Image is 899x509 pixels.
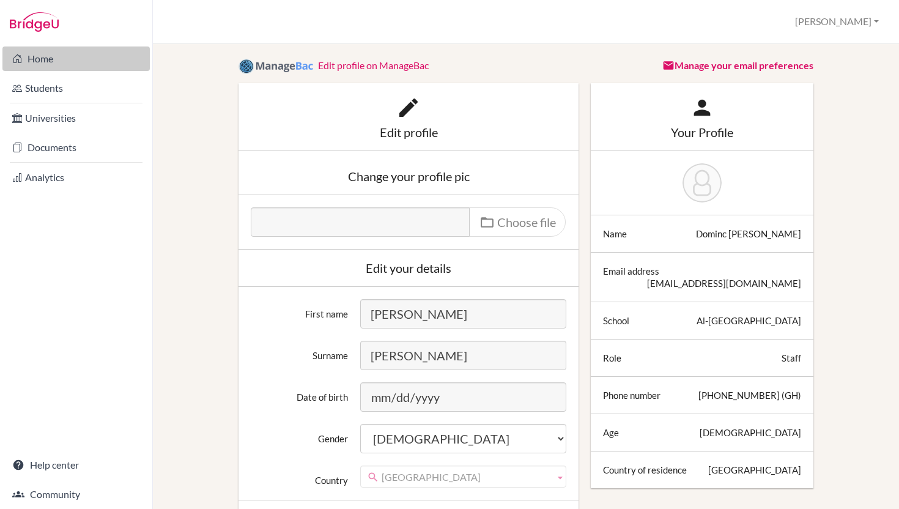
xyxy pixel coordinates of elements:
label: Date of birth [245,382,354,403]
a: Students [2,76,150,100]
div: Phone number [603,389,660,401]
div: School [603,314,629,327]
a: Analytics [2,165,150,190]
div: Change your profile pic [251,170,566,182]
div: [GEOGRAPHIC_DATA] [708,464,801,476]
img: Dominc Kobina Forson [683,163,722,202]
div: Name [603,228,627,240]
label: First name [245,299,354,320]
a: Community [2,482,150,507]
label: Country [245,466,354,486]
a: Help center [2,453,150,477]
label: Surname [245,341,354,362]
div: [DEMOGRAPHIC_DATA] [700,426,801,439]
div: [PHONE_NUMBER] (GH) [698,389,801,401]
span: [GEOGRAPHIC_DATA] [382,466,550,488]
button: [PERSON_NAME] [790,10,884,33]
div: [EMAIL_ADDRESS][DOMAIN_NAME] [647,277,801,289]
div: Edit your details [251,262,566,274]
a: Home [2,46,150,71]
div: Dominc [PERSON_NAME] [696,228,801,240]
div: Email address [603,265,659,277]
div: Staff [782,352,801,364]
div: Age [603,426,619,439]
a: Edit profile on ManageBac [318,59,429,71]
div: Your Profile [603,126,801,138]
div: Edit profile [251,126,566,138]
a: Manage your email preferences [662,59,813,71]
a: Universities [2,106,150,130]
a: Documents [2,135,150,160]
div: Role [603,352,621,364]
label: Gender [245,424,354,445]
img: Bridge-U [10,12,59,32]
div: Al-[GEOGRAPHIC_DATA] [697,314,801,327]
div: Country of residence [603,464,687,476]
